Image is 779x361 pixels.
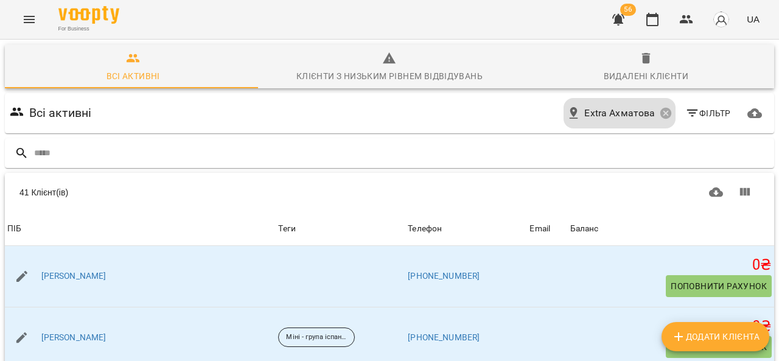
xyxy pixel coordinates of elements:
[408,271,480,281] a: [PHONE_NUMBER]
[702,178,731,207] button: Завантажити CSV
[666,275,772,297] button: Поповнити рахунок
[604,69,688,83] div: Видалені клієнти
[41,270,107,282] a: [PERSON_NAME]
[747,13,760,26] span: UA
[7,222,21,236] div: ПІБ
[278,222,403,236] div: Теги
[529,222,565,236] span: Email
[742,8,764,30] button: UA
[671,279,767,293] span: Поповнити рахунок
[671,329,760,344] span: Додати клієнта
[286,332,347,343] p: Міні - група іспанська А1 Лебідь О і Падалка [PERSON_NAME]
[685,106,731,121] span: Фільтр
[713,11,730,28] img: avatar_s.png
[408,222,525,236] span: Телефон
[730,178,760,207] button: Показати колонки
[278,328,355,347] div: Міні - група іспанська А1 Лебідь О і Падалка [PERSON_NAME]
[570,317,772,336] h5: 0 ₴
[680,102,736,124] button: Фільтр
[570,222,599,236] div: Sort
[107,69,160,83] div: Всі активні
[19,186,385,198] div: 41 Клієнт(ів)
[7,222,273,236] span: ПІБ
[41,332,107,344] a: [PERSON_NAME]
[408,222,442,236] div: Телефон
[296,69,483,83] div: Клієнти з низьким рівнем відвідувань
[662,322,769,351] button: Додати клієнта
[584,106,655,121] span: Extra Ахматова
[570,222,599,236] div: Баланс
[529,222,550,236] div: Email
[29,103,92,122] h6: Всі активні
[570,222,772,236] span: Баланс
[529,222,550,236] div: Sort
[5,173,774,212] div: Table Toolbar
[58,6,119,24] img: Voopty Logo
[58,25,119,33] span: For Business
[7,222,21,236] div: Sort
[408,222,442,236] div: Sort
[570,256,772,275] h5: 0 ₴
[408,332,480,342] a: [PHONE_NUMBER]
[620,4,636,16] span: 56
[15,5,44,34] button: Menu
[564,98,676,128] div: Extra Ахматова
